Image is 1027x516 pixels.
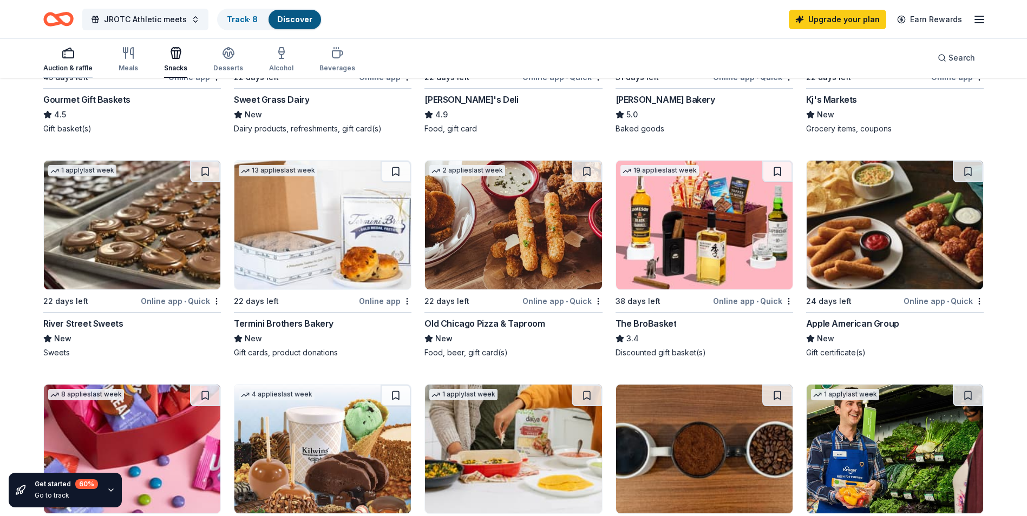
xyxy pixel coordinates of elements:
button: Beverages [319,42,355,78]
div: Food, beer, gift card(s) [424,347,602,358]
span: New [817,108,834,121]
div: 19 applies last week [620,165,699,176]
button: Track· 8Discover [217,9,322,30]
a: Upgrade your plan [789,10,886,29]
span: • [756,73,758,82]
img: Image for Daiya [425,385,601,513]
div: Kj's Markets [806,93,857,106]
div: Discounted gift basket(s) [616,347,793,358]
div: The BroBasket [616,317,677,330]
div: Gift cards, product donations [234,347,411,358]
div: Snacks [164,64,187,72]
img: Image for River Street Sweets [44,161,220,289]
div: Go to track [35,491,98,500]
div: 22 days left [424,295,469,308]
div: Alcohol [269,64,293,72]
span: JROTC Athletic meets [104,13,187,26]
div: 24 days left [806,295,852,308]
button: Auction & raffle [43,42,93,78]
a: Track· 8 [227,15,258,24]
a: Image for Termini Brothers Bakery13 applieslast week22 days leftOnline appTermini Brothers Bakery... [234,160,411,358]
div: 1 apply last week [48,165,116,176]
span: 4.9 [435,108,448,121]
span: New [245,332,262,345]
span: 5.0 [626,108,638,121]
div: 60 % [75,479,98,489]
div: Online app [359,294,411,308]
div: Grocery items, coupons [806,123,984,134]
img: Image for UnReal Candy [44,385,220,513]
div: [PERSON_NAME]'s Deli [424,93,518,106]
a: Discover [277,15,312,24]
div: Gourmet Gift Baskets [43,93,130,106]
div: Online app Quick [713,294,793,308]
div: Old Chicago Pizza & Taproom [424,317,545,330]
div: Termini Brothers Bakery [234,317,333,330]
span: • [947,297,949,306]
span: • [756,297,758,306]
div: 1 apply last week [429,389,498,400]
img: Image for Just Love Coffee [616,385,793,513]
div: 22 days left [234,295,279,308]
a: Home [43,6,74,32]
a: Image for River Street Sweets1 applylast week22 days leftOnline app•QuickRiver Street SweetsNewSw... [43,160,221,358]
div: Sweet Grass Dairy [234,93,309,106]
div: Apple American Group [806,317,899,330]
a: Image for The BroBasket19 applieslast week38 days leftOnline app•QuickThe BroBasket3.4Discounted ... [616,160,793,358]
img: Image for Apple American Group [807,161,983,289]
div: Gift basket(s) [43,123,221,134]
div: Online app Quick [522,294,603,308]
a: Earn Rewards [891,10,969,29]
span: 3.4 [626,332,639,345]
div: 8 applies last week [48,389,124,400]
div: 22 days left [43,295,88,308]
div: Gift certificate(s) [806,347,984,358]
div: 2 applies last week [429,165,505,176]
div: Get started [35,479,98,489]
button: Snacks [164,42,187,78]
div: 4 applies last week [239,389,315,400]
div: Sweets [43,347,221,358]
button: Meals [119,42,138,78]
div: Beverages [319,64,355,72]
img: Image for Kilwins [234,385,411,513]
div: 13 applies last week [239,165,317,176]
span: Search [948,51,975,64]
div: [PERSON_NAME] Bakery [616,93,715,106]
button: Search [929,47,984,69]
div: Online app Quick [141,294,221,308]
span: New [435,332,453,345]
div: Desserts [213,64,243,72]
div: 1 apply last week [811,389,879,400]
div: Baked goods [616,123,793,134]
span: • [184,297,186,306]
div: Online app Quick [904,294,984,308]
button: Alcohol [269,42,293,78]
div: Meals [119,64,138,72]
span: New [245,108,262,121]
img: Image for Termini Brothers Bakery [234,161,411,289]
span: New [54,332,71,345]
img: Image for The BroBasket [616,161,793,289]
img: Image for Old Chicago Pizza & Taproom [425,161,601,289]
button: JROTC Athletic meets [82,9,208,30]
span: 4.5 [54,108,66,121]
a: Image for Apple American Group24 days leftOnline app•QuickApple American GroupNewGift certificate(s) [806,160,984,358]
div: Dairy products, refreshments, gift card(s) [234,123,411,134]
span: • [566,73,568,82]
div: River Street Sweets [43,317,123,330]
button: Desserts [213,42,243,78]
div: 38 days left [616,295,660,308]
span: • [566,297,568,306]
div: Auction & raffle [43,64,93,72]
a: Image for Old Chicago Pizza & Taproom2 applieslast week22 days leftOnline app•QuickOld Chicago Pi... [424,160,602,358]
div: Food, gift card [424,123,602,134]
img: Image for Kroger [807,385,983,513]
span: New [817,332,834,345]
